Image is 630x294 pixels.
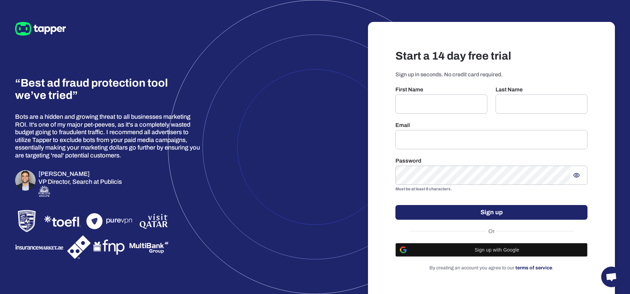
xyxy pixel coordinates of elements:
[41,213,84,230] img: TOEFL
[395,205,587,220] button: Sign up
[395,49,587,63] h3: Start a 14 day free trial
[67,235,91,259] img: Dominos
[395,122,587,129] p: Email
[395,243,587,257] button: Sign up with Google
[38,170,122,178] h6: [PERSON_NAME]
[15,243,64,252] img: InsuranceMarket
[395,157,587,164] p: Password
[515,265,552,270] a: terms of service
[93,238,126,257] img: FNP
[86,213,136,229] img: PureVPN
[395,86,487,93] p: First Name
[15,113,202,159] p: Bots are a hidden and growing threat to all businesses marketing ROI. It's one of my major pet-pe...
[15,209,38,233] img: Porsche
[395,186,587,193] p: Must be at least 8 characters.
[570,169,583,181] button: Show password
[129,239,169,256] img: Multibank
[601,267,622,287] div: Open chat
[38,178,122,186] p: VP Director, Search at Publicis
[15,77,171,102] h3: “Best ad fraud protection tool we’ve tried”
[395,265,587,271] p: By creating an account you agree to our .
[139,213,169,230] img: VisitQatar
[395,71,587,78] p: Sign up in seconds. No credit card required.
[38,186,50,197] img: Publicis
[15,170,36,191] img: Omar Zahriyeh
[496,86,587,93] p: Last Name
[487,228,497,235] span: Or
[411,247,583,253] span: Sign up with Google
